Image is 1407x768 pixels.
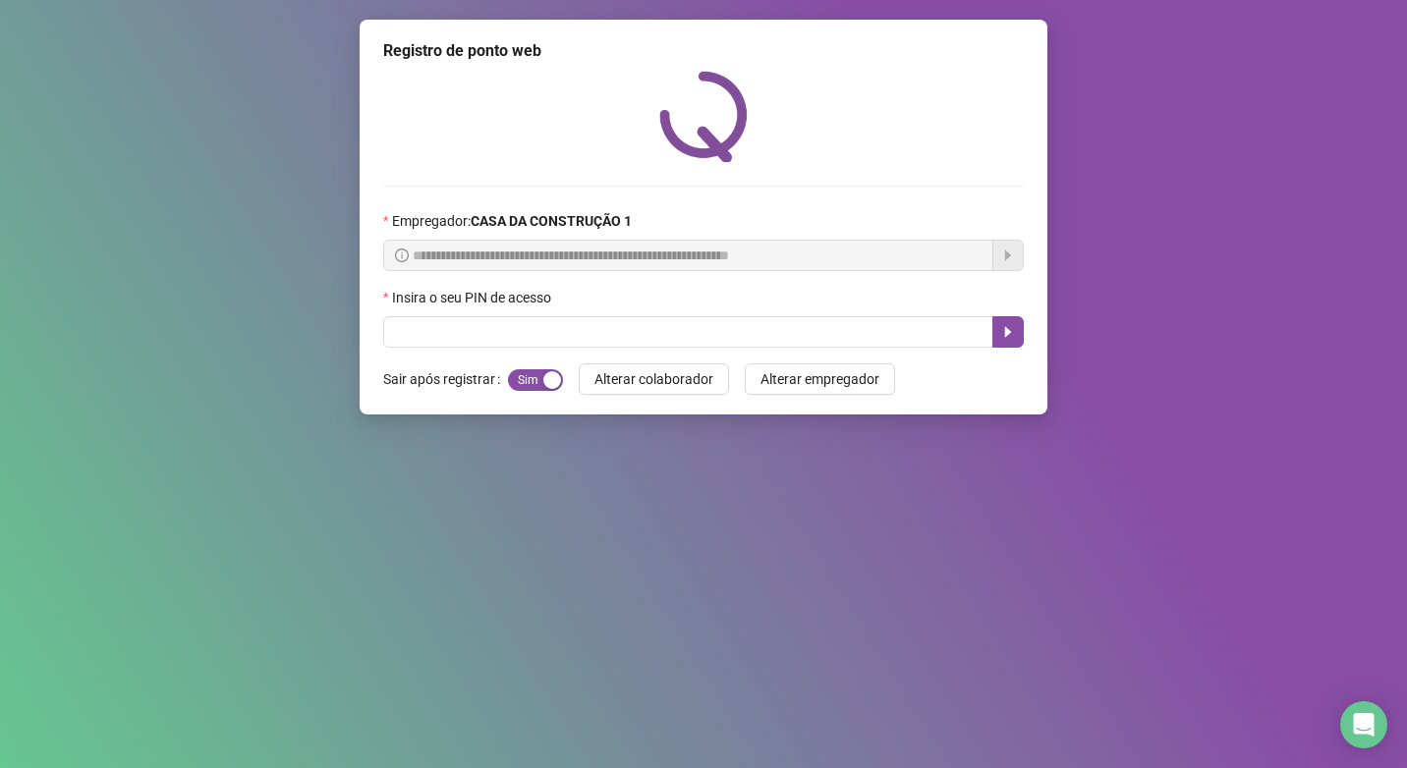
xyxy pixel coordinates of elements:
[383,39,1024,63] div: Registro de ponto web
[1000,324,1016,340] span: caret-right
[471,213,632,229] strong: CASA DA CONSTRUÇÃO 1
[392,210,632,232] span: Empregador :
[383,287,564,308] label: Insira o seu PIN de acesso
[745,363,895,395] button: Alterar empregador
[659,71,748,162] img: QRPoint
[395,248,409,262] span: info-circle
[760,368,879,390] span: Alterar empregador
[383,363,508,395] label: Sair após registrar
[594,368,713,390] span: Alterar colaborador
[579,363,729,395] button: Alterar colaborador
[1340,701,1387,748] div: Open Intercom Messenger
